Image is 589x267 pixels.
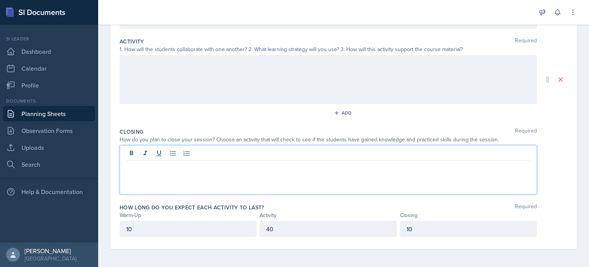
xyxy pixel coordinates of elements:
a: Dashboard [3,44,95,59]
label: Activity [120,38,144,45]
span: Required [515,38,537,45]
div: Warm-Up [120,211,257,219]
div: Si leader [3,35,95,42]
div: How do you plan to close your session? Choose an activity that will check to see if the students ... [120,136,537,144]
a: Calendar [3,61,95,76]
div: Documents [3,98,95,104]
span: Required [515,204,537,211]
div: 1. How will the students collaborate with one another? 2. What learning strategy will you use? 3.... [120,45,537,53]
a: Observation Forms [3,123,95,138]
div: Activity [260,211,397,219]
label: Closing [120,128,143,136]
a: Profile [3,78,95,93]
div: Add [336,110,352,116]
label: How long do you expect each activity to last? [120,204,264,211]
a: Planning Sheets [3,106,95,121]
p: 10 [126,224,250,234]
p: 10 [406,224,530,234]
a: Uploads [3,140,95,155]
div: Help & Documentation [3,184,95,199]
div: Closing [400,211,537,219]
button: Add [331,107,356,119]
p: 40 [266,224,390,234]
div: [PERSON_NAME] [25,247,76,255]
a: Search [3,157,95,172]
span: Required [515,128,537,136]
div: [GEOGRAPHIC_DATA] [25,255,76,262]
